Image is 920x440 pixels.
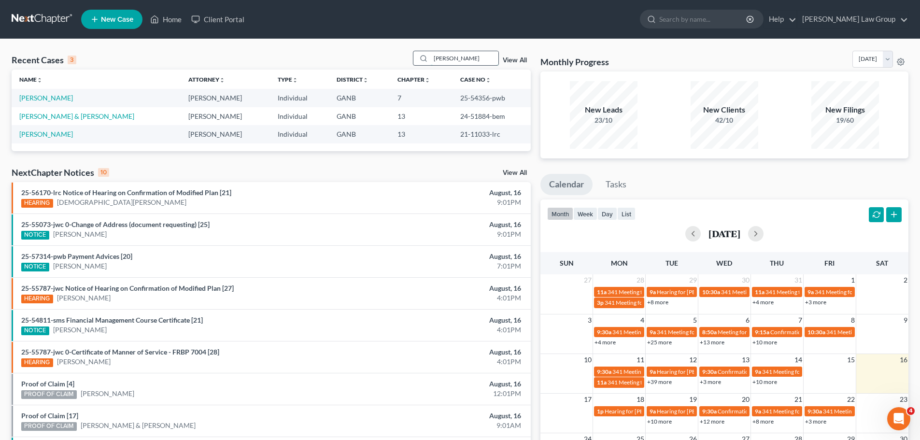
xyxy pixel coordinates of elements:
[57,293,111,303] a: [PERSON_NAME]
[700,378,721,385] a: +3 more
[797,11,908,28] a: [PERSON_NAME] Law Group
[181,89,270,107] td: [PERSON_NAME]
[718,368,879,375] span: Confirmation Hearing for [PERSON_NAME] & [PERSON_NAME]
[329,125,390,143] td: GANB
[805,298,826,306] a: +3 more
[270,107,329,125] td: Individual
[765,288,916,296] span: 341 Meeting for [DEMOGRAPHIC_DATA][PERSON_NAME]
[361,389,521,398] div: 12:01PM
[700,418,724,425] a: +12 more
[807,288,814,296] span: 9a
[700,339,724,346] a: +13 more
[188,76,225,83] a: Attorneyunfold_more
[570,104,637,115] div: New Leads
[639,314,645,326] span: 4
[793,354,803,366] span: 14
[329,89,390,107] td: GANB
[278,76,298,83] a: Typeunfold_more
[762,408,849,415] span: 341 Meeting for [PERSON_NAME]
[503,57,527,64] a: View All
[21,252,132,260] a: 25-57314-pwb Payment Advices [20]
[647,298,668,306] a: +8 more
[665,259,678,267] span: Tue
[752,418,774,425] a: +8 more
[691,115,758,125] div: 42/10
[53,325,107,335] a: [PERSON_NAME]
[361,188,521,198] div: August, 16
[807,408,822,415] span: 9:30a
[597,299,604,306] span: 3p
[53,229,107,239] a: [PERSON_NAME]
[19,112,134,120] a: [PERSON_NAME] & [PERSON_NAME]
[270,125,329,143] td: Individual
[823,408,910,415] span: 341 Meeting for [PERSON_NAME]
[755,288,764,296] span: 11a
[485,77,491,83] i: unfold_more
[460,76,491,83] a: Case Nounfold_more
[605,408,680,415] span: Hearing for [PERSON_NAME]
[390,107,453,125] td: 13
[21,422,77,431] div: PROOF OF CLAIM
[361,198,521,207] div: 9:01PM
[53,261,107,271] a: [PERSON_NAME]
[181,125,270,143] td: [PERSON_NAME]
[453,89,531,107] td: 25-54356-pwb
[846,394,856,405] span: 22
[19,94,73,102] a: [PERSON_NAME]
[540,56,609,68] h3: Monthly Progress
[688,354,698,366] span: 12
[752,378,777,385] a: +10 more
[361,284,521,293] div: August, 16
[181,107,270,125] td: [PERSON_NAME]
[770,259,784,267] span: Thu
[807,328,825,336] span: 10:30a
[762,368,849,375] span: 341 Meeting for [PERSON_NAME]
[21,231,49,240] div: NOTICE
[850,274,856,286] span: 1
[21,358,53,367] div: HEARING
[811,115,879,125] div: 19/60
[617,207,636,220] button: list
[826,328,913,336] span: 341 Meeting for [PERSON_NAME]
[145,11,186,28] a: Home
[361,293,521,303] div: 4:01PM
[887,407,910,430] iframe: Intercom live chat
[425,77,430,83] i: unfold_more
[292,77,298,83] i: unfold_more
[647,418,672,425] a: +10 more
[337,76,368,83] a: Districtunfold_more
[361,347,521,357] div: August, 16
[755,408,761,415] span: 9a
[850,314,856,326] span: 8
[702,368,717,375] span: 9:30a
[560,259,574,267] span: Sun
[702,328,717,336] span: 8:50a
[899,394,908,405] span: 23
[702,408,717,415] span: 9:30a
[21,263,49,271] div: NOTICE
[453,107,531,125] td: 24-51884-bem
[583,394,593,405] span: 17
[597,288,607,296] span: 11a
[361,220,521,229] div: August, 16
[21,326,49,335] div: NOTICE
[81,389,134,398] a: [PERSON_NAME]
[755,328,769,336] span: 9:15a
[650,408,656,415] span: 9a
[21,348,219,356] a: 25-55787-jwc 0-Certificate of Manner of Service - FRBP 7004 [28]
[793,274,803,286] span: 31
[657,288,732,296] span: Hearing for [PERSON_NAME]
[708,228,740,239] h2: [DATE]
[21,199,53,208] div: HEARING
[691,104,758,115] div: New Clients
[647,339,672,346] a: +25 more
[361,357,521,367] div: 4:01PM
[752,339,777,346] a: +10 more
[605,299,743,306] span: 341 Meeting for [PERSON_NAME] & [PERSON_NAME]
[824,259,835,267] span: Fri
[101,16,133,23] span: New Case
[361,325,521,335] div: 4:01PM
[57,357,111,367] a: [PERSON_NAME]
[21,295,53,303] div: HEARING
[657,408,732,415] span: Hearing for [PERSON_NAME]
